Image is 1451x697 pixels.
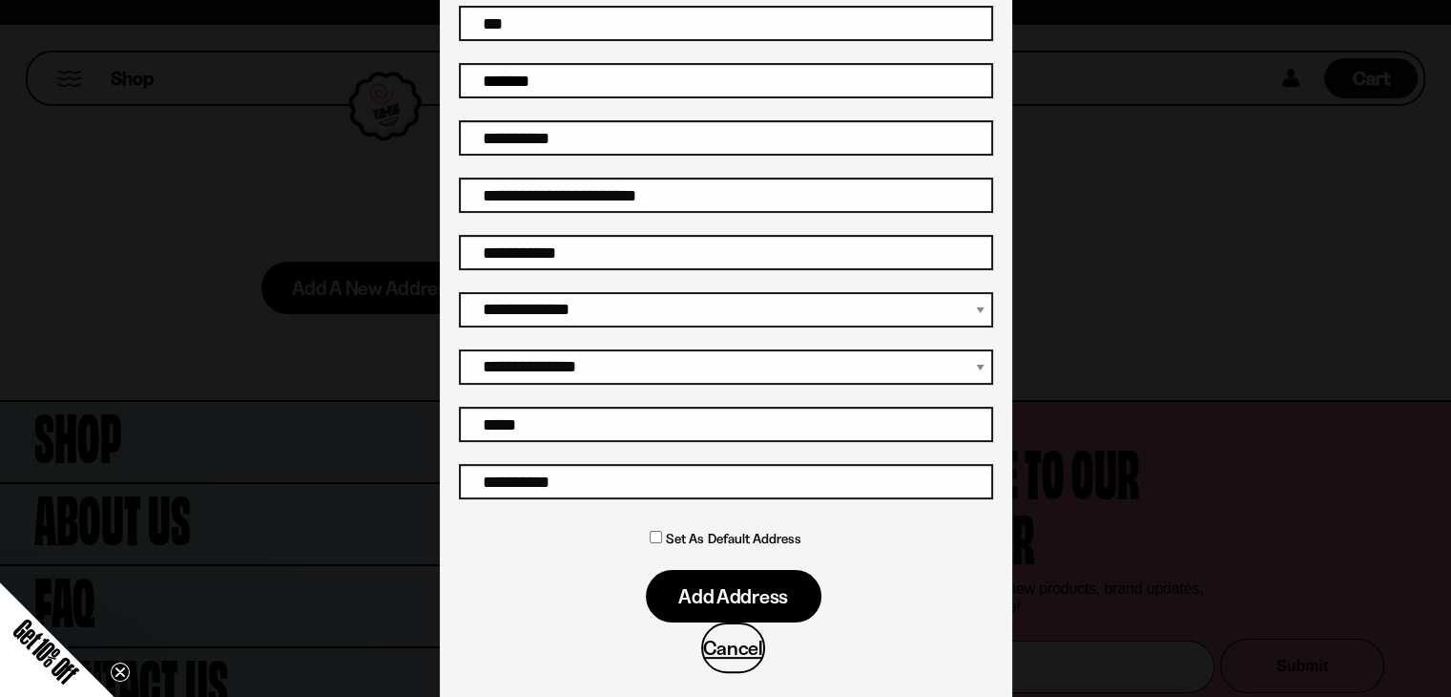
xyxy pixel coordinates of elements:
button: Cancel [701,623,764,673]
button: Add address [646,570,821,623]
label: Set as default address [666,527,800,551]
span: Add address [678,586,788,606]
span: Get 10% Off [9,614,83,688]
button: Close teaser [111,663,130,682]
span: Cancel [703,638,762,658]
